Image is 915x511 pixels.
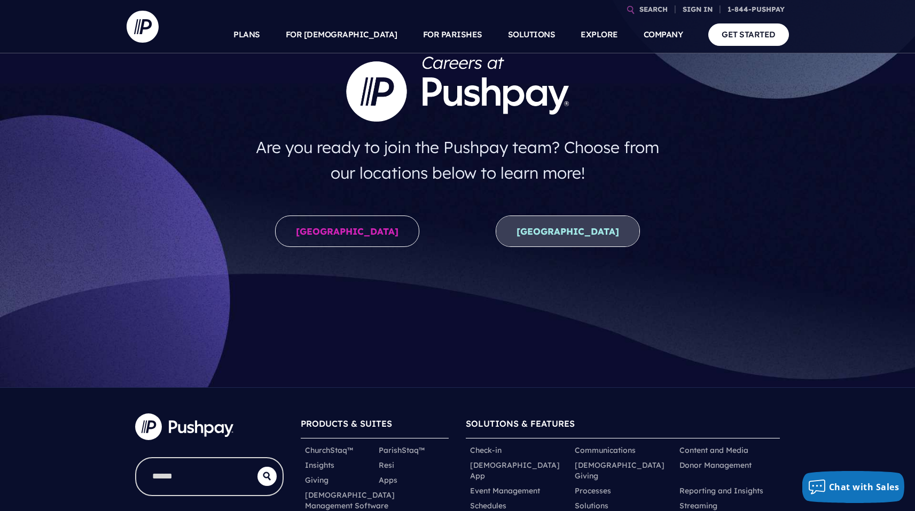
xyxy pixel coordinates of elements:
a: ChurchStaq™ [305,445,353,456]
a: Apps [379,475,397,485]
h6: SOLUTIONS & FEATURES [466,413,780,438]
a: Check-in [470,445,502,456]
a: ParishStaq™ [379,445,425,456]
a: PLANS [233,16,260,53]
a: Content and Media [679,445,748,456]
h6: PRODUCTS & SUITES [301,413,449,438]
a: Solutions [575,500,608,511]
a: Giving [305,475,329,485]
a: SOLUTIONS [508,16,556,53]
a: Schedules [470,500,506,511]
button: Chat with Sales [802,471,905,503]
a: FOR PARISHES [423,16,482,53]
a: EXPLORE [581,16,618,53]
a: Event Management [470,485,540,496]
a: Communications [575,445,636,456]
a: [DEMOGRAPHIC_DATA] App [470,460,566,481]
a: FOR [DEMOGRAPHIC_DATA] [286,16,397,53]
a: Insights [305,460,334,470]
a: Resi [379,460,394,470]
a: Donor Management [679,460,752,470]
a: [GEOGRAPHIC_DATA] [496,215,640,247]
a: COMPANY [644,16,683,53]
a: [DEMOGRAPHIC_DATA] Management Software [305,490,395,511]
h4: Are you ready to join the Pushpay team? Choose from our locations below to learn more! [245,130,670,190]
a: GET STARTED [708,23,789,45]
a: [DEMOGRAPHIC_DATA] Giving [575,460,671,481]
span: Chat with Sales [829,481,900,493]
a: Reporting and Insights [679,485,763,496]
a: [GEOGRAPHIC_DATA] [275,215,419,247]
a: Processes [575,485,611,496]
a: Streaming [679,500,717,511]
